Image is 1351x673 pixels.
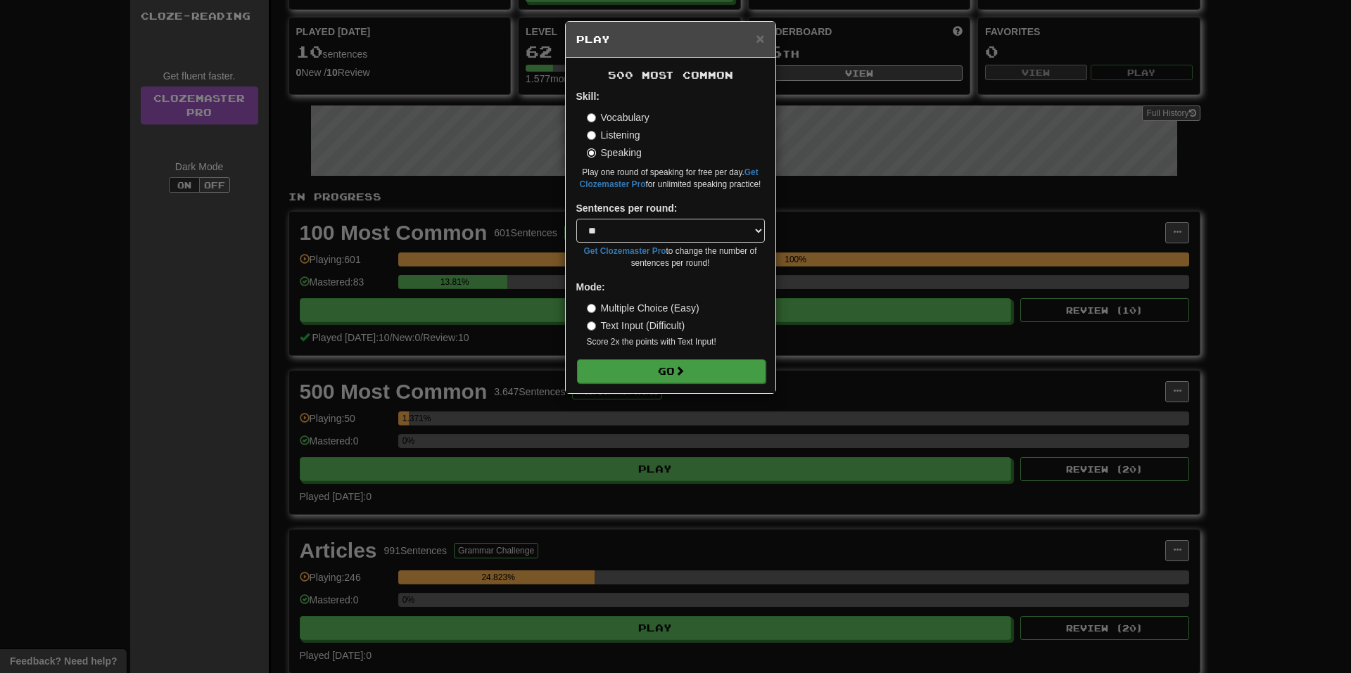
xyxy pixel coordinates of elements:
input: Text Input (Difficult) [587,321,596,331]
h5: Play [576,32,765,46]
input: Speaking [587,148,596,158]
input: Vocabulary [587,113,596,122]
label: Multiple Choice (Easy) [587,301,699,315]
label: Text Input (Difficult) [587,319,685,333]
span: 500 Most Common [608,69,733,81]
button: Go [577,359,766,383]
label: Vocabulary [587,110,649,124]
a: Get Clozemaster Pro [584,246,666,256]
strong: Skill: [576,91,600,102]
label: Sentences per round: [576,201,678,215]
button: Close [756,31,764,46]
span: × [756,30,764,46]
input: Multiple Choice (Easy) [587,304,596,313]
label: Listening [587,128,640,142]
label: Speaking [587,146,642,160]
strong: Mode: [576,281,605,293]
small: Play one round of speaking for free per day. for unlimited speaking practice! [576,167,765,191]
small: to change the number of sentences per round! [576,245,765,269]
input: Listening [587,131,596,140]
small: Score 2x the points with Text Input ! [587,336,765,348]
